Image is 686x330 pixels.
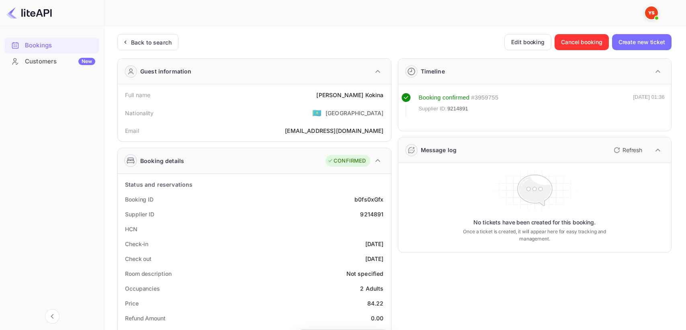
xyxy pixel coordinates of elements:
div: Check out [125,255,152,263]
div: CustomersNew [5,54,99,69]
div: Customers [25,57,95,66]
div: Booking details [140,157,184,165]
div: 0.00 [371,314,384,322]
span: United States [312,106,321,120]
div: Not specified [346,269,384,278]
div: Check-in [125,240,148,248]
button: Collapse navigation [45,309,59,324]
div: Back to search [131,38,172,47]
div: Message log [421,146,457,154]
div: New [78,58,95,65]
div: [DATE] 01:36 [633,93,665,116]
button: Cancel booking [555,34,609,50]
button: Refresh [609,144,645,157]
div: 84.22 [367,299,384,308]
img: LiteAPI logo [6,6,52,19]
div: Full name [125,91,150,99]
div: Refund Amount [125,314,166,322]
div: [EMAIL_ADDRESS][DOMAIN_NAME] [285,126,383,135]
div: Booking ID [125,195,154,204]
p: No tickets have been created for this booking. [473,218,596,226]
img: Yandex Support [645,6,658,19]
div: Supplier ID [125,210,154,218]
p: Once a ticket is created, it will appear here for easy tracking and management. [461,228,608,242]
div: [PERSON_NAME] Kokina [316,91,383,99]
div: Occupancies [125,284,160,293]
div: Price [125,299,139,308]
div: Email [125,126,139,135]
div: 2 Adults [360,284,383,293]
a: CustomersNew [5,54,99,69]
p: Refresh [623,146,642,154]
button: Create new ticket [612,34,672,50]
div: Booking confirmed [419,93,470,102]
button: Edit booking [504,34,551,50]
div: Timeline [421,67,445,75]
a: Bookings [5,38,99,53]
div: 9214891 [360,210,383,218]
span: 9214891 [447,105,468,113]
div: [DATE] [365,255,384,263]
div: [GEOGRAPHIC_DATA] [326,109,384,117]
div: Nationality [125,109,154,117]
div: Room description [125,269,171,278]
div: HCN [125,225,137,233]
div: Guest information [140,67,192,75]
div: # 3959755 [471,93,498,102]
div: Bookings [25,41,95,50]
span: Supplier ID: [419,105,447,113]
div: [DATE] [365,240,384,248]
div: Status and reservations [125,180,192,189]
div: b0fs0xGfx [354,195,383,204]
div: CONFIRMED [328,157,366,165]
